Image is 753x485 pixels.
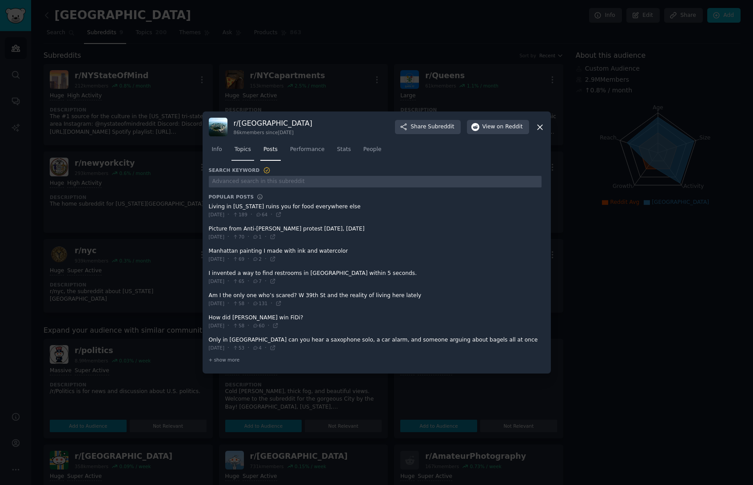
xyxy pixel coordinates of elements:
span: · [265,233,267,241]
span: Topics [235,146,251,154]
span: [DATE] [209,256,225,262]
div: 86k members since [DATE] [234,129,312,135]
span: · [227,278,229,286]
span: People [363,146,382,154]
span: · [271,300,272,308]
span: 70 [232,234,244,240]
h3: Popular Posts [209,194,254,200]
span: Subreddit [428,123,454,131]
span: · [227,322,229,330]
span: 7 [252,278,262,284]
span: [DATE] [209,322,225,329]
a: Info [209,143,225,161]
h3: r/ [GEOGRAPHIC_DATA] [234,119,312,128]
span: · [227,300,229,308]
span: Performance [290,146,325,154]
span: 64 [255,211,267,218]
span: · [265,278,267,286]
span: · [247,322,249,330]
span: · [227,255,229,263]
img: manhattan [209,118,227,136]
span: · [247,233,249,241]
span: [DATE] [209,211,225,218]
span: 58 [232,322,244,329]
span: · [251,211,252,219]
a: Stats [334,143,354,161]
span: Info [212,146,222,154]
a: People [360,143,385,161]
h3: Search Keyword [209,167,271,175]
span: Stats [337,146,351,154]
a: Posts [260,143,281,161]
span: 189 [232,211,247,218]
span: 53 [232,345,244,351]
span: [DATE] [209,234,225,240]
span: 131 [252,300,267,306]
span: on Reddit [497,123,522,131]
button: Viewon Reddit [467,120,529,134]
span: 60 [252,322,264,329]
span: View [482,123,523,131]
span: 69 [232,256,244,262]
span: · [227,211,229,219]
span: 58 [232,300,244,306]
input: Advanced search in this subreddit [209,176,542,188]
a: Topics [231,143,254,161]
span: · [247,255,249,263]
span: · [227,233,229,241]
span: · [247,344,249,352]
span: 65 [232,278,244,284]
a: Performance [287,143,328,161]
span: · [265,255,267,263]
span: · [227,344,229,352]
span: · [247,278,249,286]
span: + show more [209,357,240,363]
span: · [265,344,267,352]
button: ShareSubreddit [395,120,460,134]
span: · [268,322,270,330]
span: · [247,300,249,308]
span: [DATE] [209,278,225,284]
span: Share [410,123,454,131]
span: · [271,211,272,219]
span: [DATE] [209,345,225,351]
span: 2 [252,256,262,262]
span: 4 [252,345,262,351]
span: 1 [252,234,262,240]
span: [DATE] [209,300,225,306]
span: Posts [263,146,278,154]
